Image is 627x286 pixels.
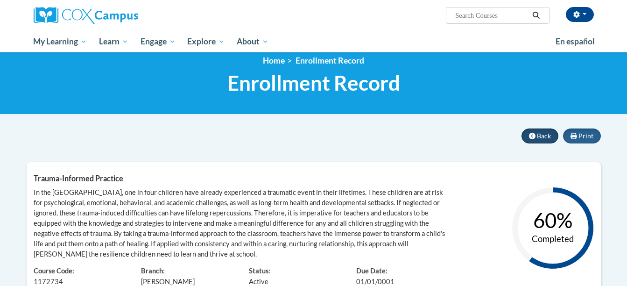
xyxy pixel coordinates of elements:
[93,31,134,52] a: Learn
[263,56,285,65] a: Home
[33,36,87,47] span: My Learning
[556,36,595,46] span: En español
[34,267,74,275] span: Course Code:
[34,7,138,24] img: Cox Campus
[533,208,572,232] text: 60%
[34,188,445,258] span: In the [GEOGRAPHIC_DATA], one in four children have already experienced a traumatic event in thei...
[28,31,93,52] a: My Learning
[296,56,364,65] span: Enrollment Record
[356,267,387,275] span: Due Date:
[521,129,558,143] button: Back
[141,36,176,47] span: Engage
[237,36,268,47] span: About
[181,31,231,52] a: Explore
[231,31,275,52] a: About
[537,132,551,140] span: Back
[99,36,128,47] span: Learn
[134,31,182,52] a: Engage
[550,32,601,51] a: En español
[356,278,395,286] span: 01/01/0001
[578,132,593,140] span: Print
[532,234,574,244] text: Completed
[249,278,268,286] span: Active
[34,7,211,24] a: Cox Campus
[141,267,165,275] span: Branch:
[187,36,225,47] span: Explore
[34,174,123,183] span: Trauma-Informed Practice
[454,10,529,21] input: Search Courses
[529,10,543,21] button: Search
[566,7,594,22] button: Account Settings
[563,129,601,143] button: Print
[249,267,270,275] span: Status:
[227,71,400,95] span: Enrollment Record
[34,278,63,286] span: 1172734
[20,31,608,52] div: Main menu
